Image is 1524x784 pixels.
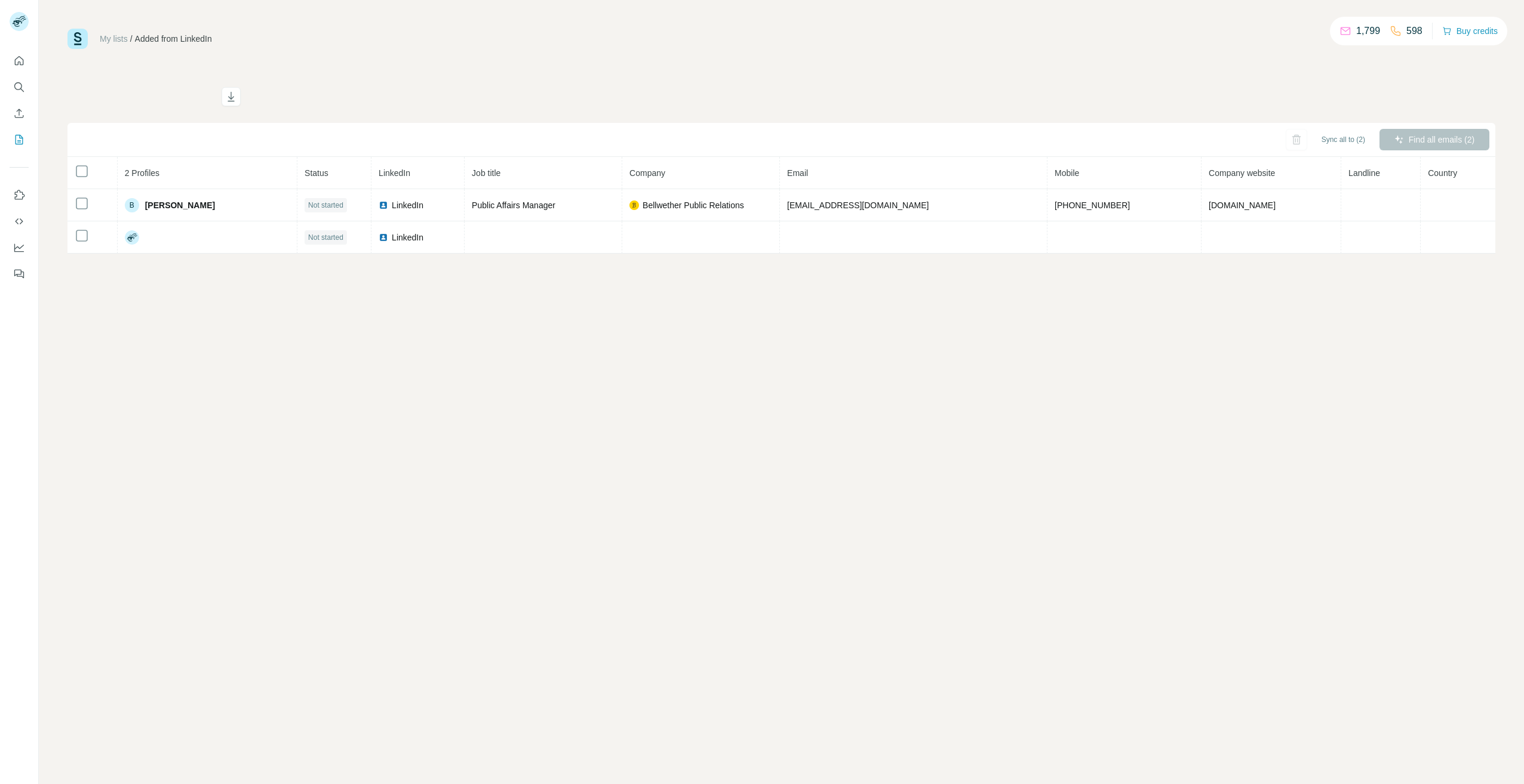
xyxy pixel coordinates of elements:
span: Company website [1209,168,1275,178]
img: LinkedIn logo [379,200,388,210]
button: Use Surfe API [10,211,29,232]
button: Feedback [10,263,29,285]
p: 598 [1406,24,1422,38]
span: LinkedIn [392,232,423,243]
div: Added from LinkedIn [135,33,212,45]
h1: Added from LinkedIn [67,87,211,106]
span: [DOMAIN_NAME] [1209,200,1276,210]
button: Search [10,76,29,98]
span: Country [1428,168,1457,178]
button: Use Surfe on LinkedIn [10,184,29,206]
span: Status [305,168,328,178]
span: [EMAIL_ADDRESS][DOMAIN_NAME] [787,200,929,210]
span: Not started [308,232,343,243]
button: Quick start [10,50,29,72]
li: / [130,33,133,45]
span: LinkedIn [392,199,423,211]
img: company-logo [629,200,639,210]
button: My lists [10,129,29,150]
span: LinkedIn [379,168,410,178]
span: Job title [472,168,500,178]
span: Landline [1348,168,1380,178]
div: B [125,198,139,212]
span: [PERSON_NAME] [145,199,215,211]
p: 1,799 [1356,24,1380,38]
span: Mobile [1055,168,1079,178]
a: My lists [100,34,128,44]
span: Not started [308,200,343,211]
button: Dashboard [10,237,29,258]
span: Email [787,168,808,178]
img: Surfe Logo [67,29,88,49]
span: [PHONE_NUMBER] [1055,200,1130,210]
img: LinkedIn logo [379,233,388,242]
button: Sync all to (2) [1313,131,1374,149]
span: Bellwether Public Relations [643,199,744,211]
span: 2 Profiles [125,168,159,178]
span: Company [629,168,665,178]
span: Sync all to (2) [1322,134,1365,145]
button: Buy credits [1442,23,1498,39]
button: Enrich CSV [10,103,29,124]
span: Public Affairs Manager [472,200,555,210]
